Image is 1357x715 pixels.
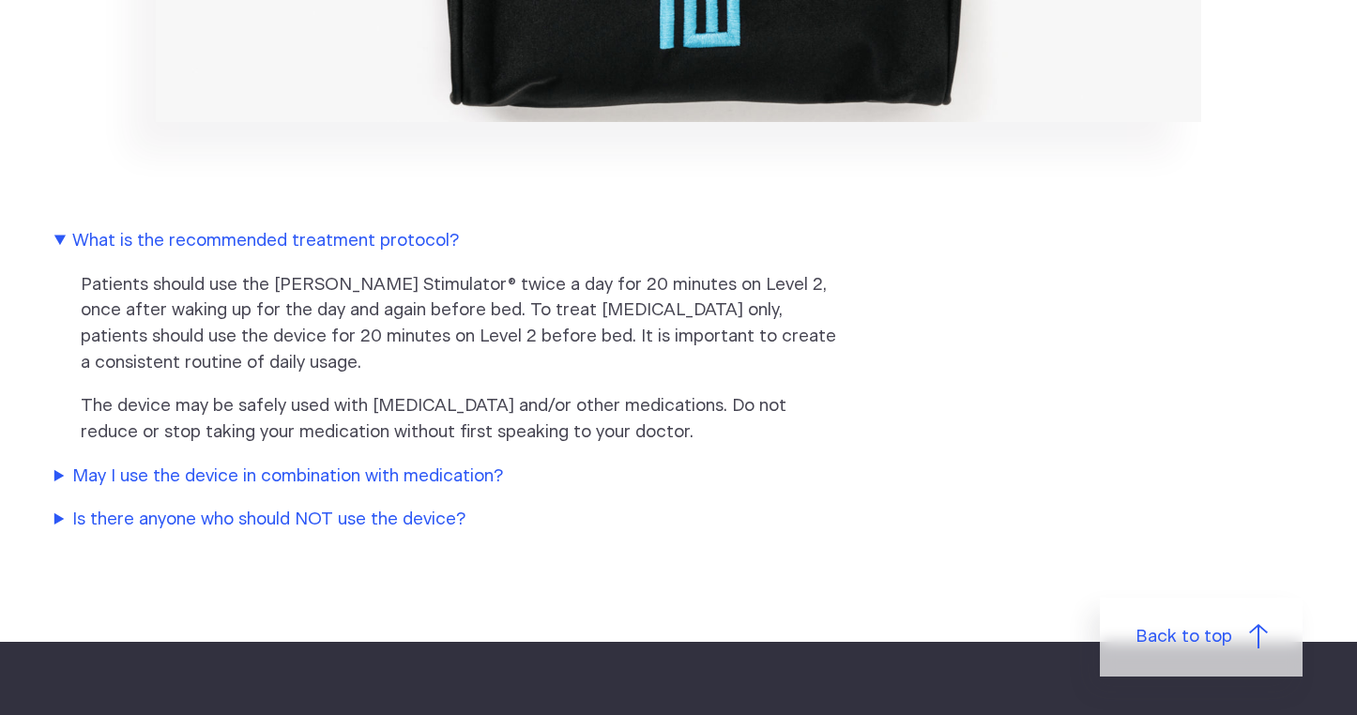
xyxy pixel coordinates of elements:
p: Patients should use the [PERSON_NAME] Stimulator® twice a day for 20 minutes on Level 2, once aft... [81,272,846,376]
span: Back to top [1136,624,1232,650]
a: Back to top [1100,598,1303,677]
summary: Is there anyone who should NOT use the device? [54,507,843,533]
summary: What is the recommended treatment protocol? [54,228,843,254]
summary: May I use the device in combination with medication? [54,464,843,490]
p: The device may be safely used with [MEDICAL_DATA] and/or other medications. Do not reduce or stop... [81,393,846,446]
